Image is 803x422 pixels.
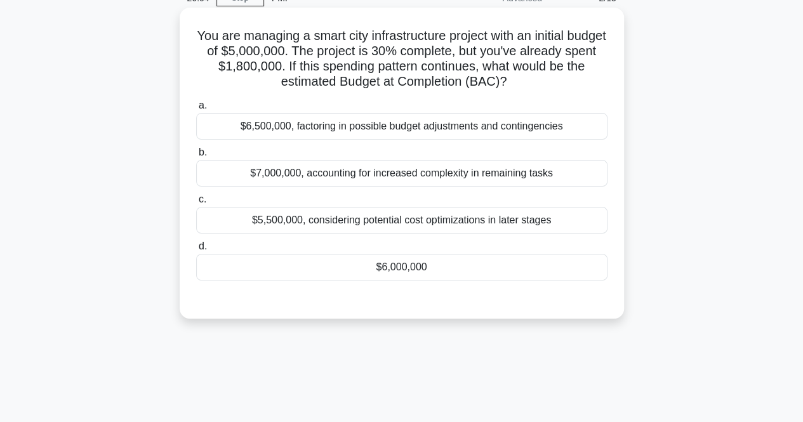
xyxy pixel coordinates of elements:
[195,28,609,90] h5: You are managing a smart city infrastructure project with an initial budget of $5,000,000. The pr...
[199,194,206,204] span: c.
[199,100,207,110] span: a.
[199,147,207,157] span: b.
[196,113,607,140] div: $6,500,000, factoring in possible budget adjustments and contingencies
[196,160,607,187] div: $7,000,000, accounting for increased complexity in remaining tasks
[196,207,607,234] div: $5,500,000, considering potential cost optimizations in later stages
[199,241,207,251] span: d.
[196,254,607,280] div: $6,000,000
